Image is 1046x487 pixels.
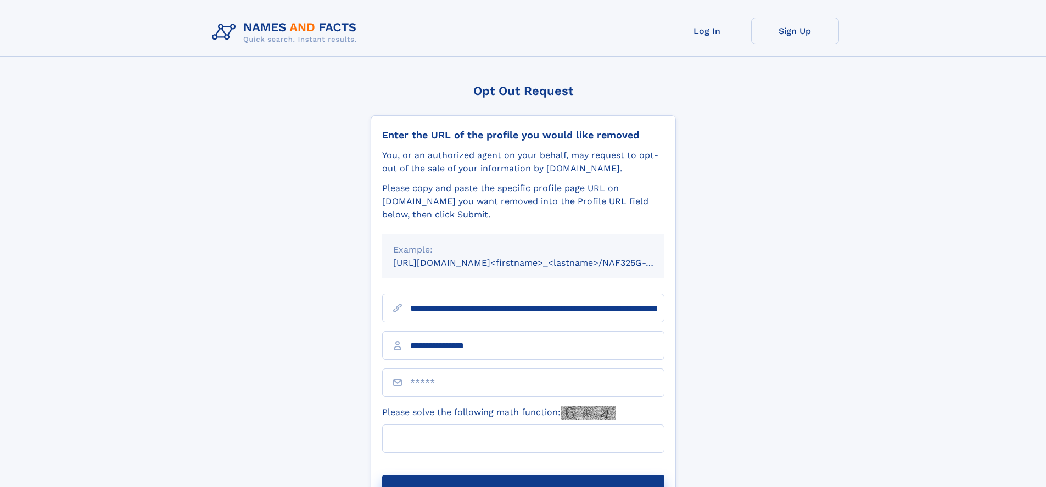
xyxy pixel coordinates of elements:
a: Sign Up [751,18,839,44]
a: Log In [663,18,751,44]
label: Please solve the following math function: [382,406,616,420]
div: Please copy and paste the specific profile page URL on [DOMAIN_NAME] you want removed into the Pr... [382,182,664,221]
small: [URL][DOMAIN_NAME]<firstname>_<lastname>/NAF325G-xxxxxxxx [393,258,685,268]
div: Enter the URL of the profile you would like removed [382,129,664,141]
div: Opt Out Request [371,84,676,98]
img: Logo Names and Facts [208,18,366,47]
div: Example: [393,243,653,256]
div: You, or an authorized agent on your behalf, may request to opt-out of the sale of your informatio... [382,149,664,175]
